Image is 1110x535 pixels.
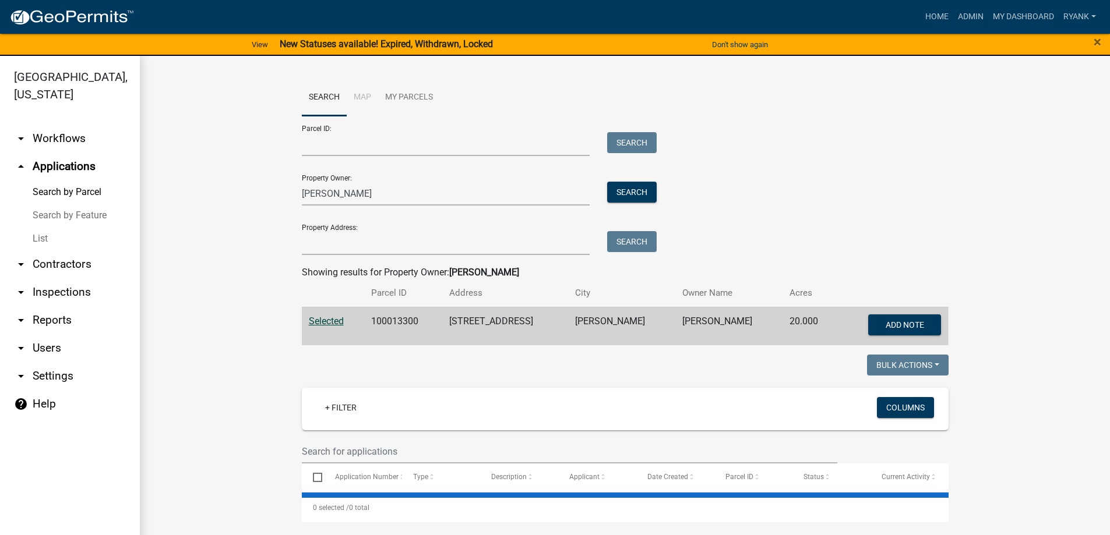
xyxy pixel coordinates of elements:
datatable-header-cell: Date Created [636,463,714,491]
th: Parcel ID [364,279,442,307]
button: Search [607,132,657,153]
i: arrow_drop_down [14,132,28,146]
th: City [568,279,675,307]
div: Showing results for Property Owner: [302,265,949,279]
span: × [1094,34,1101,50]
datatable-header-cell: Description [480,463,558,491]
datatable-header-cell: Select [302,463,324,491]
a: Search [302,79,347,116]
a: Home [921,6,953,28]
strong: New Statuses available! Expired, Withdrawn, Locked [280,38,493,49]
td: [STREET_ADDRESS] [442,307,568,345]
td: [PERSON_NAME] [568,307,675,345]
datatable-header-cell: Type [402,463,480,491]
th: Acres [783,279,837,307]
span: Add Note [886,320,924,329]
i: arrow_drop_down [14,257,28,271]
span: 0 selected / [313,504,349,512]
span: Status [804,473,824,481]
datatable-header-cell: Application Number [324,463,402,491]
a: View [247,35,273,54]
a: + Filter [316,397,366,418]
td: 100013300 [364,307,442,345]
datatable-header-cell: Applicant [558,463,636,491]
strong: [PERSON_NAME] [449,267,519,278]
span: Application Number [335,473,399,481]
th: Address [442,279,568,307]
td: [PERSON_NAME] [675,307,783,345]
span: Applicant [569,473,600,481]
button: Close [1094,35,1101,49]
i: arrow_drop_down [14,285,28,299]
i: help [14,397,28,411]
td: 20.000 [783,307,837,345]
datatable-header-cell: Status [792,463,871,491]
button: Search [607,182,657,203]
a: Selected [309,316,344,327]
button: Columns [877,397,934,418]
span: Description [491,473,527,481]
i: arrow_drop_up [14,160,28,173]
span: Type [413,473,428,481]
input: Search for applications [302,440,838,463]
button: Search [607,231,657,252]
i: arrow_drop_down [14,341,28,355]
button: Add Note [868,314,941,335]
datatable-header-cell: Current Activity [871,463,949,491]
span: Current Activity [882,473,930,481]
a: My Parcels [378,79,440,116]
i: arrow_drop_down [14,369,28,383]
button: Don't show again [707,35,773,54]
datatable-header-cell: Parcel ID [714,463,792,491]
th: Owner Name [675,279,783,307]
span: Parcel ID [725,473,753,481]
i: arrow_drop_down [14,313,28,327]
a: RyanK [1059,6,1101,28]
a: My Dashboard [988,6,1059,28]
div: 0 total [302,493,949,522]
span: Date Created [647,473,688,481]
button: Bulk Actions [867,355,949,375]
a: Admin [953,6,988,28]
